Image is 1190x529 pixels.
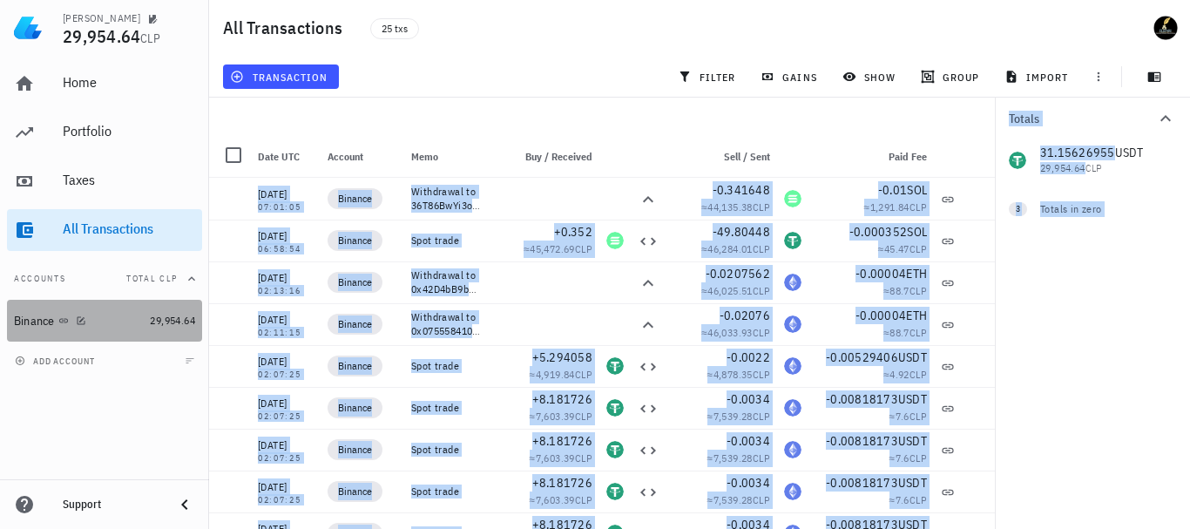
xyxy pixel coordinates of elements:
div: Home [63,74,195,91]
span: ≈ [889,451,927,465]
div: USDT-icon [606,483,624,500]
span: 7.6 [896,493,909,506]
span: ≈ [530,410,592,423]
div: [DATE] [258,311,314,329]
span: 46,033.93 [707,326,753,339]
div: 02:13:16 [258,287,314,295]
span: +5.294058 [532,349,592,365]
div: 02:07:25 [258,412,314,421]
span: -0.341648 [713,182,770,198]
div: Support [63,498,160,512]
div: All Transactions [63,220,195,237]
div: Account [321,136,404,178]
span: Binance [338,357,372,375]
span: 7.6 [896,410,909,423]
span: import [1008,70,1069,84]
div: Spot trade [411,234,481,248]
span: CLP [575,493,592,506]
a: All Transactions [7,209,202,251]
span: CLP [909,493,927,506]
span: -0.00529406 [826,349,898,365]
span: ≈ [889,410,927,423]
div: ETH-icon [784,274,801,291]
div: 02:07:25 [258,454,314,463]
span: -0.000352 [849,224,907,240]
div: USDT-icon [606,441,624,458]
span: CLP [909,242,927,255]
div: 07:01:05 [258,203,314,212]
span: Date UTC [258,150,300,163]
span: +0.352 [554,224,593,240]
span: Binance [338,190,372,207]
span: transaction [233,70,328,84]
div: USDT-icon [606,357,624,375]
span: ≈ [701,284,770,297]
span: CLP [909,200,927,214]
span: Binance [338,399,372,417]
div: Spot trade [411,359,481,373]
span: filter [681,70,736,84]
span: -0.0034 [727,475,770,491]
span: Paid Fee [889,150,927,163]
span: Total CLP [126,273,178,284]
span: Binance [338,274,372,291]
span: ≈ [707,368,770,381]
span: +8.181726 [532,475,592,491]
span: add account [18,356,95,367]
img: LedgiFi [14,14,42,42]
button: transaction [223,64,339,89]
button: import [997,64,1079,89]
span: ETH [906,308,927,323]
span: -0.01 [878,182,907,198]
div: Paid Fee [808,136,934,178]
span: 7,539.28 [713,410,753,423]
span: 4.92 [889,368,909,381]
span: Buy / Received [525,150,592,163]
span: -0.00004 [855,266,906,281]
span: -0.00004 [855,308,906,323]
div: 02:07:25 [258,370,314,379]
div: Totals in zero [1040,201,1141,217]
span: +8.181726 [532,433,592,449]
span: 45.47 [884,242,909,255]
div: Buy / Received [488,136,599,178]
span: ≈ [530,451,592,465]
span: 46,025.51 [707,284,753,297]
div: [DATE] [258,478,314,496]
div: ETH-icon [784,399,801,417]
div: Withdrawal to 0x42D4bB9b962a4d8F6Bb612550F47C27dA8B4eE98 [411,268,481,296]
div: Taxes [63,172,195,188]
span: ≈ [701,242,770,255]
span: Account [328,150,363,163]
span: ≈ [530,493,592,506]
div: Sell / Sent [666,136,777,178]
div: Portfolio [63,123,195,139]
span: 88.7 [889,326,909,339]
span: 25 txs [382,19,408,38]
button: show [835,64,906,89]
span: 4,878.35 [713,368,753,381]
span: CLP [753,242,770,255]
span: ≈ [889,493,927,506]
div: USDT-icon [606,399,624,417]
div: Withdrawal to 0x0755584101b354731AEC587175A82C6ACf9a52B4 [411,310,481,338]
span: 1,291.84 [870,200,909,214]
span: CLP [575,410,592,423]
div: Date UTC [251,136,321,178]
a: Binance 29,954.64 [7,300,202,342]
span: 4,919.84 [536,368,575,381]
span: ≈ [883,284,927,297]
div: [DATE] [258,395,314,412]
span: -0.00818173 [826,391,898,407]
span: CLP [575,242,592,255]
span: 7.6 [896,451,909,465]
span: group [924,70,979,84]
button: add account [10,352,102,370]
div: [DATE] [258,437,314,454]
span: 7,539.28 [713,451,753,465]
span: -0.00818173 [826,475,898,491]
div: [DATE] [258,353,314,370]
span: 44,135.38 [707,200,753,214]
button: gains [754,64,828,89]
span: 7,603.39 [536,410,575,423]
